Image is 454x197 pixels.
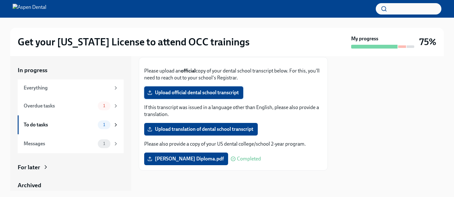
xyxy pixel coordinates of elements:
p: Please also provide a copy of your US dental college/school 2-year program. [144,141,322,148]
a: In progress [18,66,124,74]
a: To do tasks1 [18,115,124,134]
span: Completed [237,156,261,161]
span: Upload translation of dental school transcript [149,126,253,132]
a: Everything [18,79,124,96]
div: To do tasks [24,121,95,128]
h3: 75% [419,36,436,48]
a: Overdue tasks1 [18,96,124,115]
strong: My progress [351,35,378,42]
h2: Get your [US_STATE] License to attend OCC trainings [18,36,250,48]
p: If this transcript was issued in a language other than English, please also provide a translation. [144,104,322,118]
span: 1 [99,103,109,108]
label: Upload translation of dental school transcript [144,123,258,136]
div: Overdue tasks [24,102,95,109]
label: [PERSON_NAME] Diploma.pdf [144,153,228,165]
span: 1 [99,141,109,146]
img: Aspen Dental [13,4,46,14]
p: Please upload an copy of your dental school transcript below. For this, you'll need to reach out ... [144,67,322,81]
div: For later [18,163,40,171]
a: Archived [18,181,124,189]
strong: official [181,68,196,74]
a: For later [18,163,124,171]
label: Upload official dental school transcript [144,86,243,99]
div: Messages [24,140,95,147]
span: Upload official dental school transcript [149,90,239,96]
span: 1 [99,122,109,127]
span: [PERSON_NAME] Diploma.pdf [149,156,224,162]
div: Everything [24,84,110,91]
a: Messages1 [18,134,124,153]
